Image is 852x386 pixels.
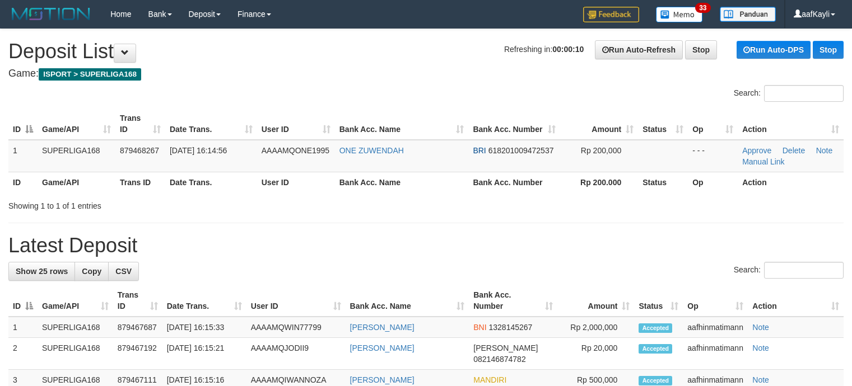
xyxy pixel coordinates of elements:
[742,157,785,166] a: Manual Link
[162,285,246,317] th: Date Trans.: activate to sort column ascending
[16,267,68,276] span: Show 25 rows
[557,317,635,338] td: Rp 2,000,000
[552,45,584,54] strong: 00:00:10
[38,317,113,338] td: SUPERLIGA168
[246,317,346,338] td: AAAAMQWIN77799
[8,285,38,317] th: ID: activate to sort column descending
[595,40,683,59] a: Run Auto-Refresh
[165,108,257,140] th: Date Trans.: activate to sort column ascending
[8,68,844,79] h4: Game:
[752,375,769,384] a: Note
[656,7,703,22] img: Button%20Memo.svg
[688,108,738,140] th: Op: activate to sort column ascending
[335,172,469,192] th: Bank Acc. Name
[257,108,335,140] th: User ID: activate to sort column ascending
[639,323,672,333] span: Accepted
[82,267,101,276] span: Copy
[8,6,94,22] img: MOTION_logo.png
[473,343,538,352] span: [PERSON_NAME]
[557,338,635,370] td: Rp 20,000
[752,323,769,332] a: Note
[557,285,635,317] th: Amount: activate to sort column ascending
[165,172,257,192] th: Date Trans.
[742,146,771,155] a: Approve
[783,146,805,155] a: Delete
[720,7,776,22] img: panduan.png
[752,343,769,352] a: Note
[339,146,404,155] a: ONE ZUWENDAH
[246,338,346,370] td: AAAAMQJODII9
[473,323,486,332] span: BNI
[638,108,688,140] th: Status: activate to sort column ascending
[120,146,159,155] span: 879468267
[560,108,638,140] th: Amount: activate to sort column ascending
[469,285,557,317] th: Bank Acc. Number: activate to sort column ascending
[113,338,162,370] td: 879467192
[748,285,844,317] th: Action: activate to sort column ascending
[350,323,415,332] a: [PERSON_NAME]
[8,172,38,192] th: ID
[581,146,621,155] span: Rp 200,000
[488,146,554,155] span: Copy 618201009472537 to clipboard
[734,262,844,279] label: Search:
[695,3,710,13] span: 33
[8,196,347,211] div: Showing 1 to 1 of 1 entries
[738,172,844,192] th: Action
[350,343,415,352] a: [PERSON_NAME]
[639,376,672,385] span: Accepted
[8,108,38,140] th: ID: activate to sort column descending
[8,40,844,63] h1: Deposit List
[39,68,141,81] span: ISPORT > SUPERLIGA168
[634,285,683,317] th: Status: activate to sort column ascending
[115,108,165,140] th: Trans ID: activate to sort column ascending
[113,285,162,317] th: Trans ID: activate to sort column ascending
[8,338,38,370] td: 2
[504,45,584,54] span: Refreshing in:
[38,108,115,140] th: Game/API: activate to sort column ascending
[8,262,75,281] a: Show 25 rows
[473,355,525,364] span: Copy 082146874782 to clipboard
[8,234,844,257] h1: Latest Deposit
[683,317,748,338] td: aafhinmatimann
[162,338,246,370] td: [DATE] 16:15:21
[115,267,132,276] span: CSV
[738,108,844,140] th: Action: activate to sort column ascending
[468,108,560,140] th: Bank Acc. Number: activate to sort column ascending
[688,140,738,172] td: - - -
[38,172,115,192] th: Game/API
[737,41,811,59] a: Run Auto-DPS
[560,172,638,192] th: Rp 200.000
[350,375,415,384] a: [PERSON_NAME]
[683,285,748,317] th: Op: activate to sort column ascending
[638,172,688,192] th: Status
[813,41,844,59] a: Stop
[764,262,844,279] input: Search:
[816,146,833,155] a: Note
[473,375,506,384] span: MANDIRI
[75,262,109,281] a: Copy
[639,344,672,354] span: Accepted
[113,317,162,338] td: 879467687
[488,323,532,332] span: Copy 1328145267 to clipboard
[764,85,844,102] input: Search:
[734,85,844,102] label: Search:
[262,146,329,155] span: AAAAMQONE1995
[246,285,346,317] th: User ID: activate to sort column ascending
[685,40,717,59] a: Stop
[162,317,246,338] td: [DATE] 16:15:33
[473,146,486,155] span: BRI
[583,7,639,22] img: Feedback.jpg
[468,172,560,192] th: Bank Acc. Number
[683,338,748,370] td: aafhinmatimann
[115,172,165,192] th: Trans ID
[38,338,113,370] td: SUPERLIGA168
[257,172,335,192] th: User ID
[8,317,38,338] td: 1
[8,140,38,172] td: 1
[38,285,113,317] th: Game/API: activate to sort column ascending
[170,146,227,155] span: [DATE] 16:14:56
[335,108,469,140] th: Bank Acc. Name: activate to sort column ascending
[688,172,738,192] th: Op
[38,140,115,172] td: SUPERLIGA168
[108,262,139,281] a: CSV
